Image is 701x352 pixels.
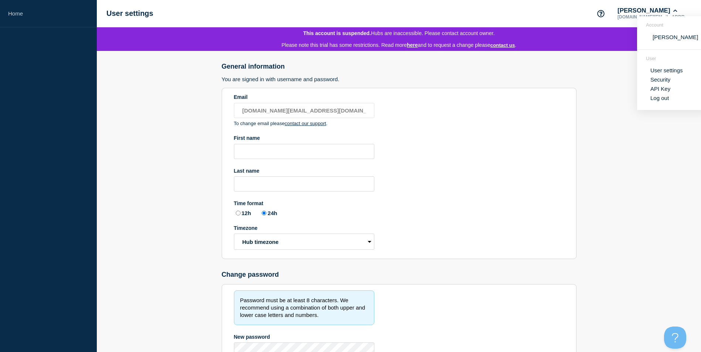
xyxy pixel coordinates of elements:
div: Password must be at least 8 characters. We recommend using a combination of both upper and lower ... [234,290,374,325]
div: To change email please . [234,121,374,126]
div: Last name [234,168,374,174]
div: Time format [234,200,374,206]
iframe: Help Scout Beacon - Open [664,327,686,349]
p: [DOMAIN_NAME][EMAIL_ADDRESS][DOMAIN_NAME] [616,14,693,20]
a: User settings [650,67,683,73]
h3: You are signed in with username and password. [222,76,576,82]
input: Last name [234,176,374,191]
a: Security [650,76,670,83]
header: Account [646,22,700,28]
input: First name [234,144,374,159]
header: User [646,56,700,61]
a: API Key [650,86,670,92]
div: New password [234,334,374,340]
input: Email [234,103,374,118]
div: Hubs are inaccessible. Please contact account owner. [100,30,698,36]
input: 24h [262,211,266,215]
span: This account is suspended. [303,30,371,36]
h1: User settings [106,9,153,18]
div: Timezone [234,225,374,231]
button: [PERSON_NAME] [650,34,700,41]
div: Please note this trial has some restrictions. Read more and to request a change please . [97,39,701,51]
input: 12h [236,211,241,215]
a: here [407,42,418,48]
button: Support [593,6,609,21]
h2: General information [222,63,576,70]
button: [PERSON_NAME] [616,7,678,14]
a: contact our support [285,121,326,126]
div: Email [234,94,374,100]
label: 12h [234,209,251,216]
button: Contact us [490,42,515,48]
button: Log out [650,95,669,101]
h2: Change password [222,271,576,279]
div: First name [234,135,374,141]
label: 24h [260,209,277,216]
